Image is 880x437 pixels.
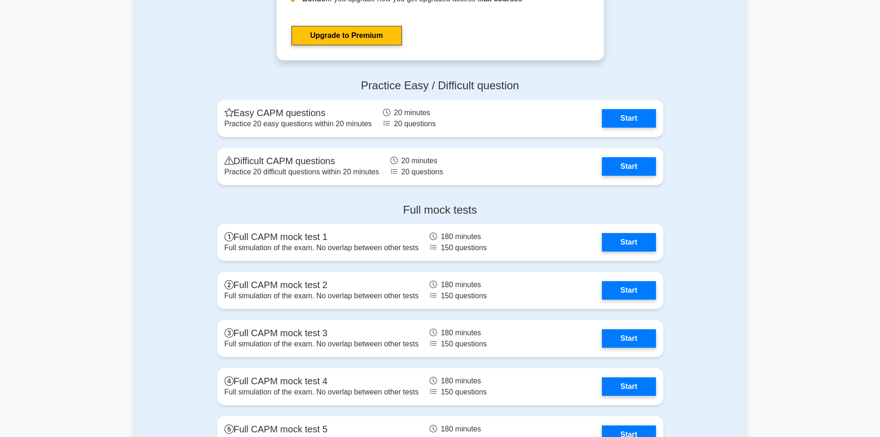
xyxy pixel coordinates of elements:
a: Start [602,157,655,176]
h4: Practice Easy / Difficult question [217,79,663,92]
h4: Full mock tests [217,203,663,217]
a: Start [602,233,655,252]
a: Start [602,329,655,348]
a: Start [602,109,655,128]
a: Start [602,377,655,396]
a: Start [602,281,655,300]
a: Upgrade to Premium [291,26,402,45]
